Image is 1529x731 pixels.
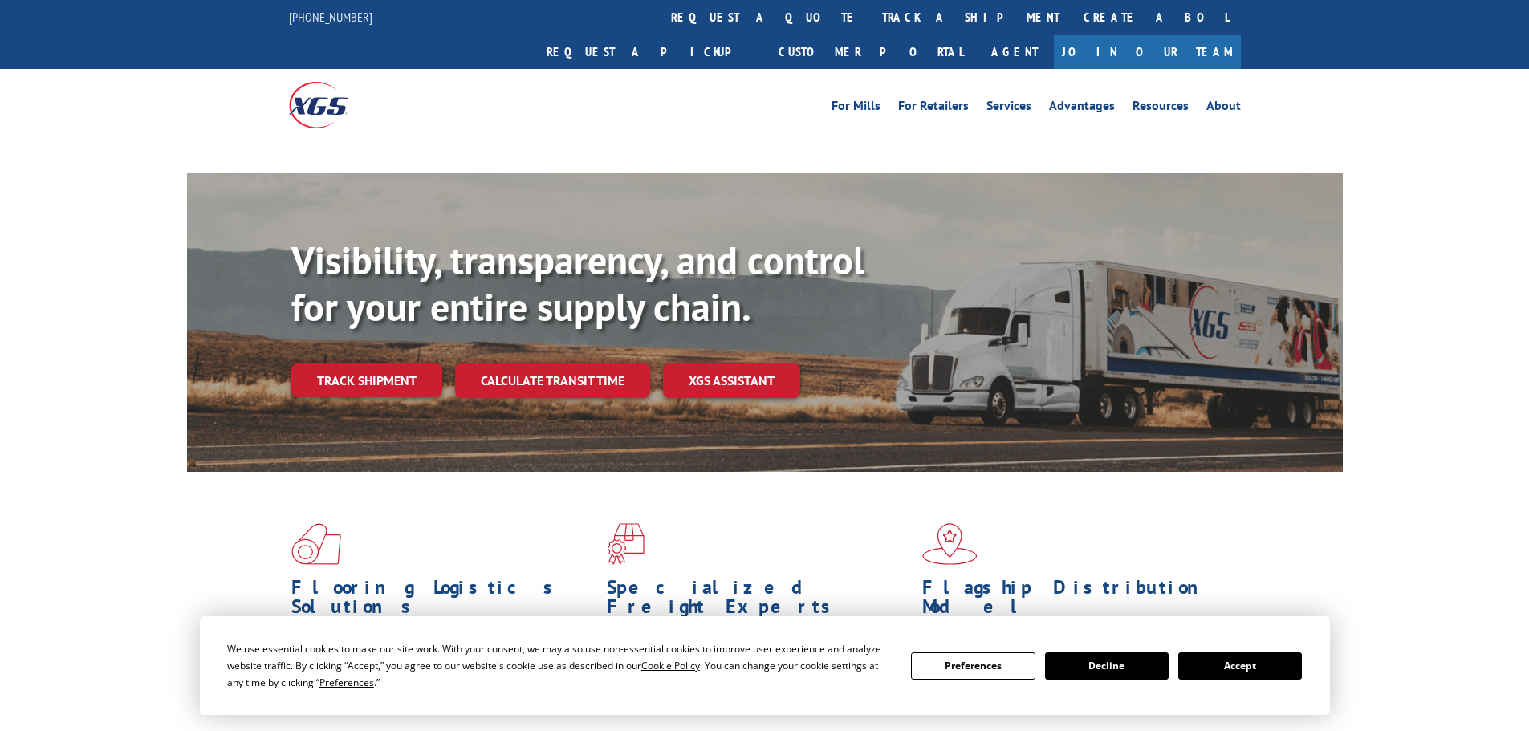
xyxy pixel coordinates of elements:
[641,659,700,672] span: Cookie Policy
[1133,99,1189,117] a: Resources
[607,578,910,624] h1: Specialized Freight Experts
[535,35,767,69] a: Request a pickup
[1054,35,1241,69] a: Join Our Team
[455,363,650,398] a: Calculate transit time
[1178,652,1302,680] button: Accept
[898,99,969,117] a: For Retailers
[227,640,892,691] div: We use essential cookies to make our site work. With your consent, we may also use non-essential ...
[922,578,1226,624] h1: Flagship Distribution Model
[291,235,864,331] b: Visibility, transparency, and control for your entire supply chain.
[1206,99,1241,117] a: About
[832,99,880,117] a: For Mills
[319,676,374,689] span: Preferences
[767,35,975,69] a: Customer Portal
[200,616,1330,715] div: Cookie Consent Prompt
[291,363,442,397] a: Track shipment
[922,523,978,565] img: xgs-icon-flagship-distribution-model-red
[1045,652,1169,680] button: Decline
[663,363,800,398] a: XGS ASSISTANT
[975,35,1054,69] a: Agent
[291,523,341,565] img: xgs-icon-total-supply-chain-intelligence-red
[289,9,372,25] a: [PHONE_NUMBER]
[1049,99,1115,117] a: Advantages
[607,523,645,565] img: xgs-icon-focused-on-flooring-red
[911,652,1035,680] button: Preferences
[986,99,1031,117] a: Services
[291,578,595,624] h1: Flooring Logistics Solutions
